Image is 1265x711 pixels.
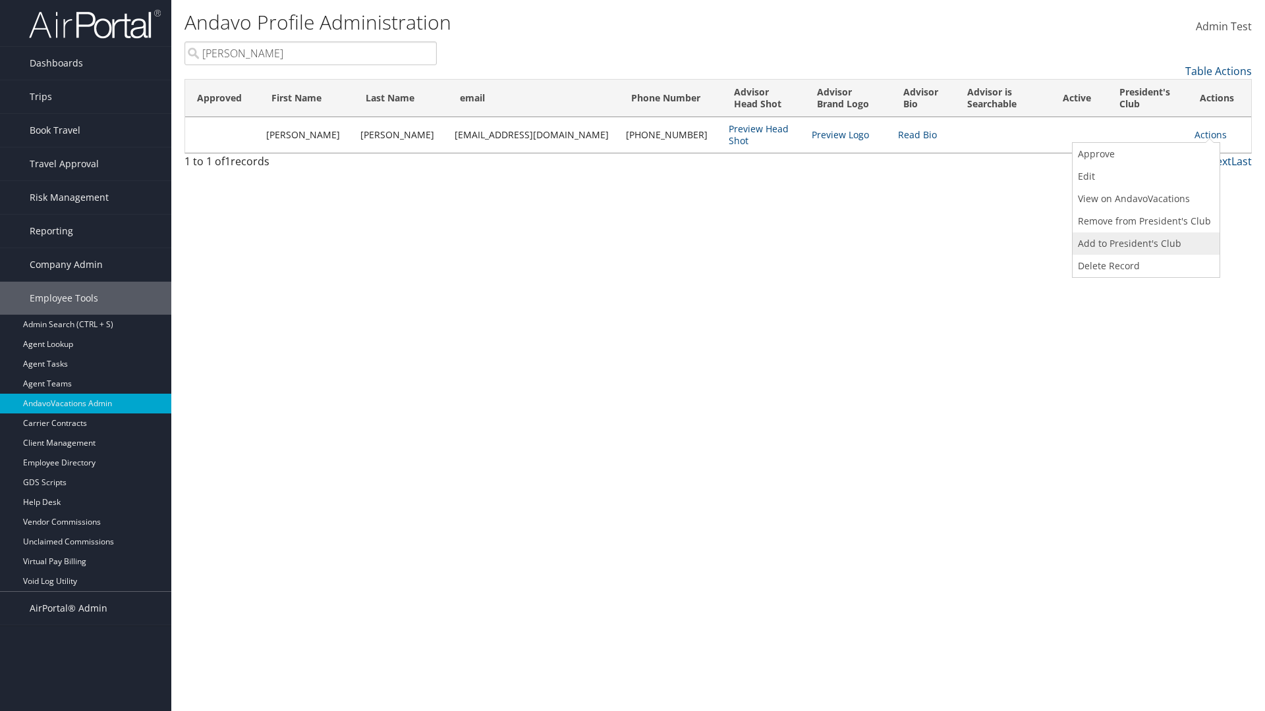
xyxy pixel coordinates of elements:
[1051,80,1108,117] th: Active: activate to sort column ascending
[185,80,260,117] th: Approved: activate to sort column ascending
[812,128,869,141] a: Preview Logo
[619,80,722,117] th: Phone Number: activate to sort column ascending
[30,47,83,80] span: Dashboards
[30,282,98,315] span: Employee Tools
[619,117,722,153] td: [PHONE_NUMBER]
[1073,188,1216,210] a: View on AndavoVacations
[260,117,354,153] td: [PERSON_NAME]
[898,128,937,141] a: Read Bio
[30,215,73,248] span: Reporting
[30,80,52,113] span: Trips
[1073,143,1216,165] a: Approve
[184,153,437,176] div: 1 to 1 of records
[448,80,619,117] th: email: activate to sort column ascending
[1185,64,1252,78] a: Table Actions
[1073,255,1216,277] a: Delete Record
[1231,154,1252,169] a: Last
[891,80,955,117] th: Advisor Bio: activate to sort column ascending
[1196,7,1252,47] a: Admin Test
[30,592,107,625] span: AirPortal® Admin
[225,154,231,169] span: 1
[30,114,80,147] span: Book Travel
[1195,128,1227,141] a: Actions
[805,80,891,117] th: Advisor Brand Logo: activate to sort column ascending
[30,181,109,214] span: Risk Management
[1073,165,1216,188] a: Edit
[955,80,1051,117] th: Advisor is Searchable: activate to sort column ascending
[354,80,448,117] th: Last Name: activate to sort column ascending
[30,147,99,180] span: Travel Approval
[729,122,789,147] a: Preview Head Shot
[448,117,619,153] td: [EMAIL_ADDRESS][DOMAIN_NAME]
[184,9,896,36] h1: Andavo Profile Administration
[1196,19,1252,34] span: Admin Test
[30,248,103,281] span: Company Admin
[260,80,354,117] th: First Name: activate to sort column ascending
[1073,210,1216,232] a: Remove from President's Club
[1188,80,1251,117] th: Actions
[722,80,805,117] th: Advisor Head Shot: activate to sort column ascending
[29,9,161,39] img: airportal-logo.png
[1108,80,1189,117] th: President's Club: activate to sort column ascending
[1073,232,1216,255] a: Add to President's Club
[184,41,437,65] input: Search
[354,117,448,153] td: [PERSON_NAME]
